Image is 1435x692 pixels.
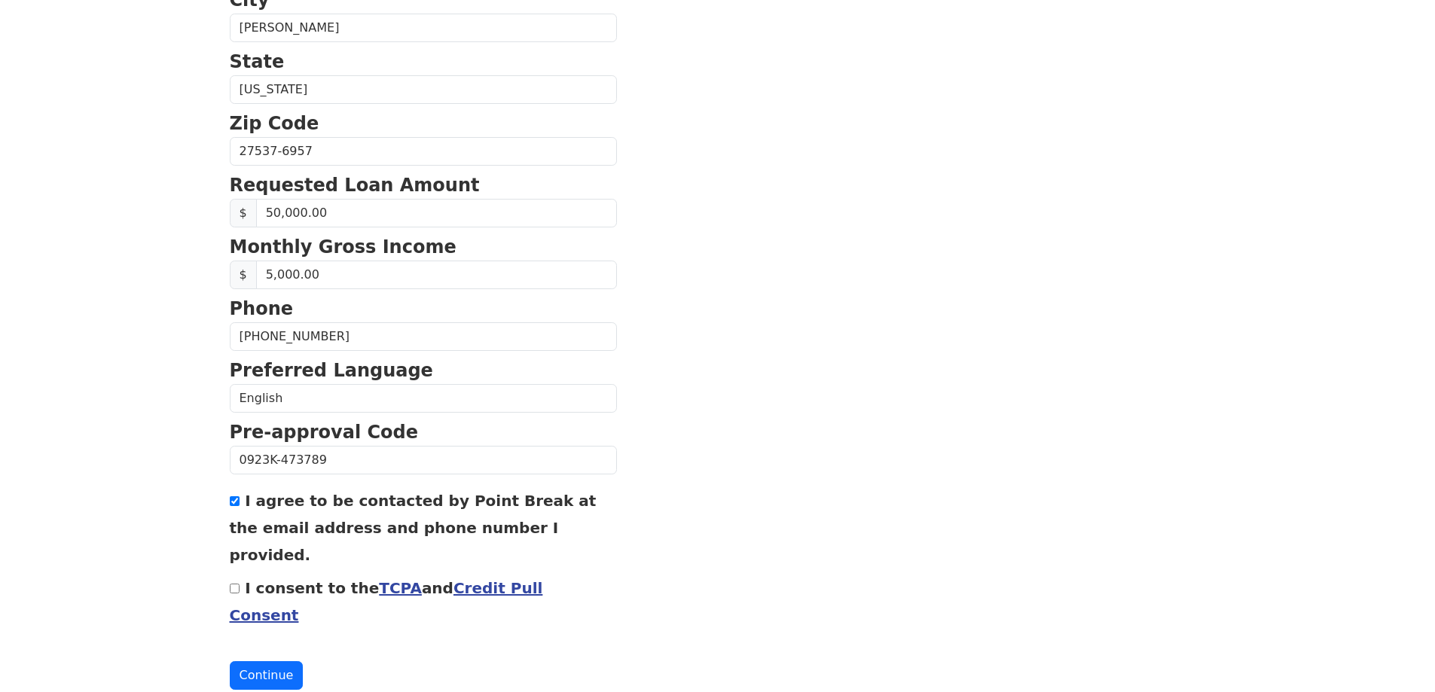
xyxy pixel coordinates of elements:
span: $ [230,261,257,289]
strong: Zip Code [230,113,319,134]
strong: Pre-approval Code [230,422,419,443]
button: Continue [230,661,304,690]
label: I agree to be contacted by Point Break at the email address and phone number I provided. [230,492,597,564]
input: Pre-approval Code [230,446,617,474]
input: City [230,14,617,42]
strong: Requested Loan Amount [230,175,480,196]
strong: Preferred Language [230,360,433,381]
strong: State [230,51,285,72]
label: I consent to the and [230,579,543,624]
input: Phone [230,322,617,351]
input: Zip Code [230,137,617,166]
strong: Phone [230,298,294,319]
a: TCPA [379,579,422,597]
p: Monthly Gross Income [230,233,617,261]
input: Monthly Gross Income [256,261,617,289]
span: $ [230,199,257,227]
input: Requested Loan Amount [256,199,617,227]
